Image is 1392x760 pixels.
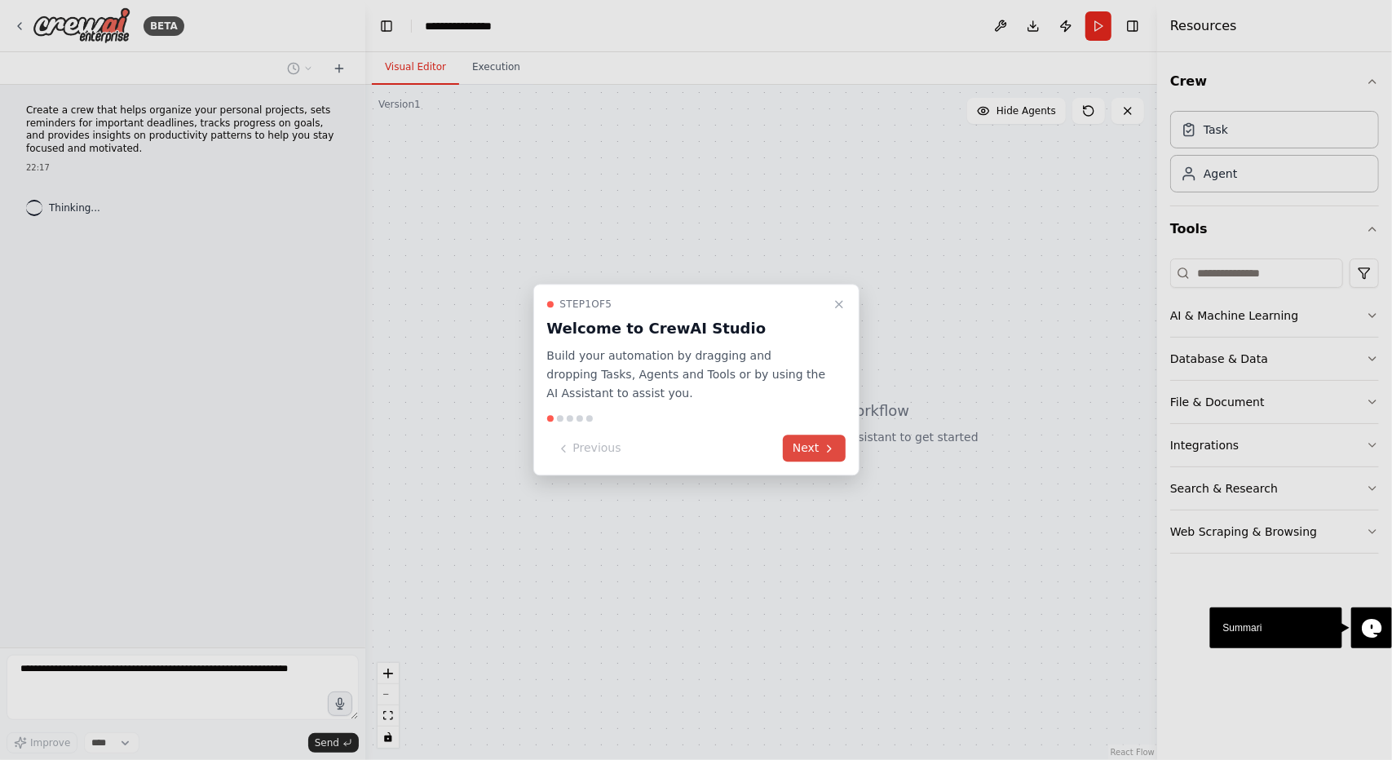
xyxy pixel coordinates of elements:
[375,15,398,38] button: Hide left sidebar
[783,435,846,462] button: Next
[547,435,631,462] button: Previous
[547,347,826,402] p: Build your automation by dragging and dropping Tasks, Agents and Tools or by using the AI Assista...
[547,317,826,340] h3: Welcome to CrewAI Studio
[560,298,612,311] span: Step 1 of 5
[829,294,849,314] button: Close walkthrough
